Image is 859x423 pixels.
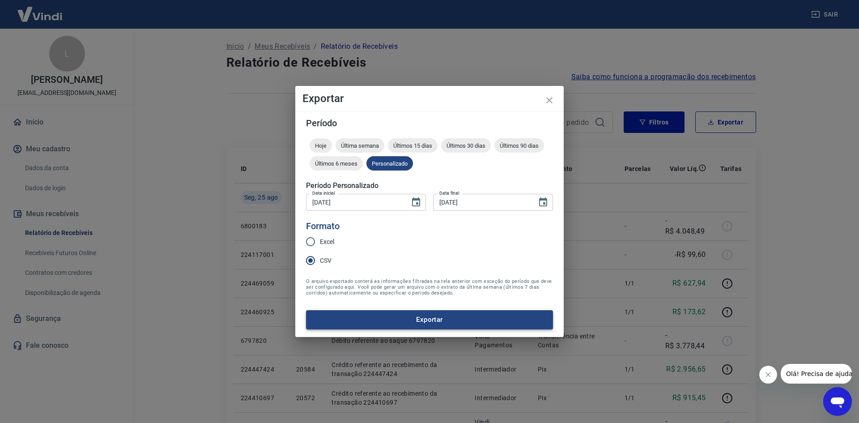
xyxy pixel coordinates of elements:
[494,138,544,153] div: Últimos 90 dias
[539,90,560,111] button: close
[306,194,404,210] input: DD/MM/YYYY
[366,156,413,171] div: Personalizado
[823,387,852,416] iframe: Botão para abrir a janela de mensagens
[388,142,438,149] span: Últimos 15 dias
[781,364,852,384] iframe: Mensagem da empresa
[441,138,491,153] div: Últimos 30 dias
[310,160,363,167] span: Últimos 6 meses
[310,138,332,153] div: Hoje
[407,193,425,211] button: Choose date, selected date is 25 de ago de 2025
[310,142,332,149] span: Hoje
[336,138,384,153] div: Última semana
[336,142,384,149] span: Última semana
[302,93,557,104] h4: Exportar
[439,190,459,197] label: Data final
[5,6,75,13] span: Olá! Precisa de ajuda?
[306,278,553,296] span: O arquivo exportado conterá as informações filtradas na tela anterior com exceção do período que ...
[388,138,438,153] div: Últimos 15 dias
[306,220,340,233] legend: Formato
[306,310,553,329] button: Exportar
[494,142,544,149] span: Últimos 90 dias
[320,237,334,247] span: Excel
[366,160,413,167] span: Personalizado
[534,193,552,211] button: Choose date, selected date is 25 de ago de 2025
[441,142,491,149] span: Últimos 30 dias
[433,194,531,210] input: DD/MM/YYYY
[306,119,553,128] h5: Período
[310,156,363,171] div: Últimos 6 meses
[306,181,553,190] h5: Período Personalizado
[320,256,332,265] span: CSV
[759,366,777,384] iframe: Fechar mensagem
[312,190,335,197] label: Data inicial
